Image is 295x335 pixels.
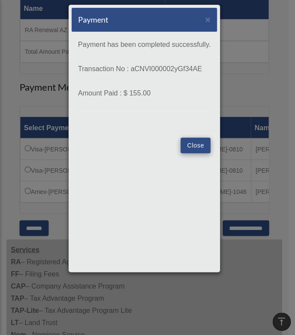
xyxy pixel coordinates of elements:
[78,39,211,51] p: Payment has been completed successfully.
[78,63,211,75] p: Transaction No : aCNVI000002yGf34AE
[78,14,108,25] h5: Payment
[78,87,211,99] p: Amount Paid : $ 155.00
[205,14,210,24] span: ×
[180,138,210,153] button: Close
[205,15,210,24] button: Close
